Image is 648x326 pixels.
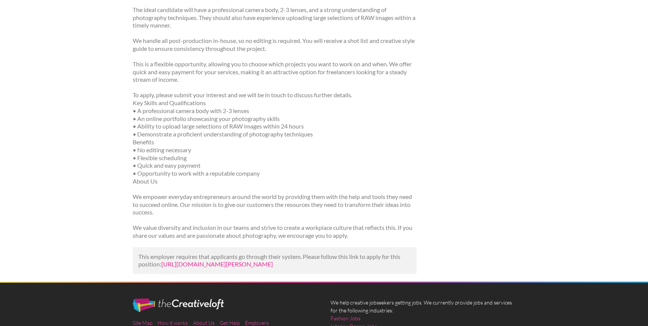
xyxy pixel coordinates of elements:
a: Employers [245,320,269,326]
p: We handle all post-production in-house, so no editing is required. You will receive a shot list a... [133,37,417,53]
a: [URL][DOMAIN_NAME][PERSON_NAME] [161,260,273,268]
a: Site Map [133,320,152,326]
p: This is a flexible opportunity, allowing you to choose which projects you want to work on and whe... [133,60,417,84]
p: To apply, please submit your interest and we will be in touch to discuss further details. Key Ski... [133,91,417,185]
a: How it works [158,320,188,326]
p: We value diversity and inclusion in our teams and strive to create a workplace culture that refle... [133,224,417,240]
a: About Us [193,320,214,326]
p: We empower everyday entrepreneurs around the world by providing them with the help and tools they... [133,193,417,216]
a: Fashion Jobs [331,314,360,322]
p: The ideal candidate will have a professional camera body, 2-3 lenses, and a strong understanding ... [133,6,417,29]
p: This employer requires that applicants go through their system. Please follow this link to apply ... [138,253,411,269]
img: The Creative Loft [133,298,224,312]
a: Get Help [220,320,240,326]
